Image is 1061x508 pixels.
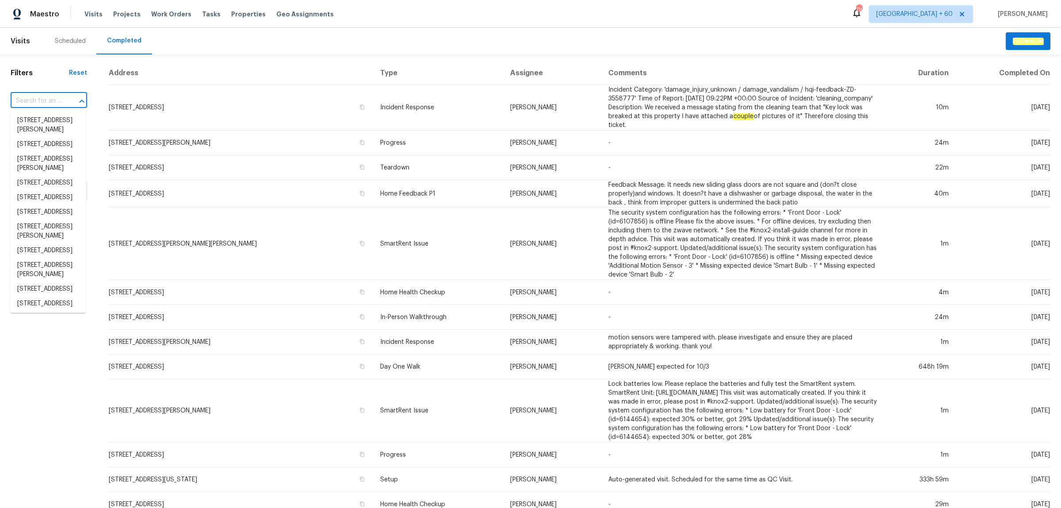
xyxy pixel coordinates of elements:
td: - [601,305,884,330]
button: Copy Address [358,500,366,508]
button: Copy Address [358,288,366,296]
span: Projects [113,10,141,19]
td: motion sensors were tampered with. please investigate and ensure they are placed appropriately & ... [601,330,884,354]
td: [PERSON_NAME] [503,180,601,208]
li: [STREET_ADDRESS] [10,176,86,190]
button: Copy Address [358,103,366,111]
td: - [601,443,884,467]
th: Type [373,62,503,85]
td: - [601,155,884,180]
td: [PERSON_NAME] [503,379,601,443]
td: SmartRent Issue [373,208,503,280]
td: [PERSON_NAME] expected for 10/3 [601,354,884,379]
div: Reset [69,69,87,77]
td: [PERSON_NAME] [503,280,601,305]
span: [PERSON_NAME] [994,10,1048,19]
td: [STREET_ADDRESS] [108,280,373,305]
th: Assignee [503,62,601,85]
td: [DATE] [956,354,1050,379]
th: Address [108,62,373,85]
button: Copy Address [358,362,366,370]
button: Copy Address [358,313,366,321]
td: [STREET_ADDRESS][PERSON_NAME] [108,330,373,354]
li: [STREET_ADDRESS] [10,311,86,326]
td: Setup [373,467,503,492]
td: [DATE] [956,85,1050,131]
td: 4m [884,280,956,305]
td: The security system configuration has the following errors: * 'Front Door - Lock' (id=6107856) is... [601,208,884,280]
td: [STREET_ADDRESS] [108,305,373,330]
td: 1m [884,379,956,443]
td: [STREET_ADDRESS] [108,443,373,467]
td: In-Person Walkthrough [373,305,503,330]
span: Maestro [30,10,59,19]
td: [PERSON_NAME] [503,443,601,467]
li: [STREET_ADDRESS] [10,282,86,296]
td: Incident Category: 'damage_injury_unknown / damage_vandalism / hqi-feedback-ZD-3558777' Time of R... [601,85,884,131]
td: [DATE] [956,379,1050,443]
td: 1m [884,330,956,354]
td: - [601,131,884,155]
td: [DATE] [956,280,1050,305]
td: 24m [884,131,956,155]
td: 10m [884,85,956,131]
td: Home Health Checkup [373,280,503,305]
td: [PERSON_NAME] [503,208,601,280]
td: Incident Response [373,330,503,354]
span: Geo Assignments [276,10,334,19]
div: Scheduled [55,37,86,46]
td: Incident Response [373,85,503,131]
td: SmartRent Issue [373,379,503,443]
em: couple [733,113,754,120]
em: Schedule [1013,38,1043,45]
td: Lock batteries low. Please replace the batteries and fully test the SmartRent system. SmartRent U... [601,379,884,443]
td: [DATE] [956,443,1050,467]
td: - [601,280,884,305]
td: [STREET_ADDRESS] [108,155,373,180]
span: Properties [231,10,266,19]
td: [STREET_ADDRESS][US_STATE] [108,467,373,492]
button: Copy Address [358,189,366,197]
th: Comments [601,62,884,85]
td: [STREET_ADDRESS][PERSON_NAME] [108,379,373,443]
th: Duration [884,62,956,85]
li: [STREET_ADDRESS][PERSON_NAME] [10,219,86,243]
td: 24m [884,305,956,330]
button: Copy Address [358,239,366,247]
td: Progress [373,443,503,467]
button: Close [76,95,88,108]
td: [STREET_ADDRESS][PERSON_NAME] [108,131,373,155]
td: Feedback Message: It needs new sliding glass doors are not square and (don?t close properly)and w... [601,180,884,208]
button: Copy Address [358,406,366,414]
button: Copy Address [358,139,366,146]
button: Copy Address [358,338,366,346]
td: [STREET_ADDRESS][PERSON_NAME][PERSON_NAME] [108,208,373,280]
td: [PERSON_NAME] [503,330,601,354]
td: [DATE] [956,131,1050,155]
input: Search for an address... [11,94,62,108]
td: 333h 59m [884,467,956,492]
td: 22m [884,155,956,180]
li: [STREET_ADDRESS] [10,205,86,219]
td: Auto-generated visit. Scheduled for the same time as QC Visit. [601,467,884,492]
td: 40m [884,180,956,208]
td: 1m [884,208,956,280]
li: [STREET_ADDRESS] [10,190,86,205]
td: [PERSON_NAME] [503,155,601,180]
td: [PERSON_NAME] [503,131,601,155]
td: [DATE] [956,467,1050,492]
li: [STREET_ADDRESS] [10,296,86,311]
li: [STREET_ADDRESS][PERSON_NAME] [10,113,86,137]
td: Progress [373,131,503,155]
th: Completed On [956,62,1050,85]
td: 1m [884,443,956,467]
td: [PERSON_NAME] [503,354,601,379]
td: Day One Walk [373,354,503,379]
td: [PERSON_NAME] [503,85,601,131]
li: [STREET_ADDRESS] [10,243,86,258]
td: [STREET_ADDRESS] [108,85,373,131]
td: [DATE] [956,155,1050,180]
td: Teardown [373,155,503,180]
button: Copy Address [358,475,366,483]
h1: Filters [11,69,69,77]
